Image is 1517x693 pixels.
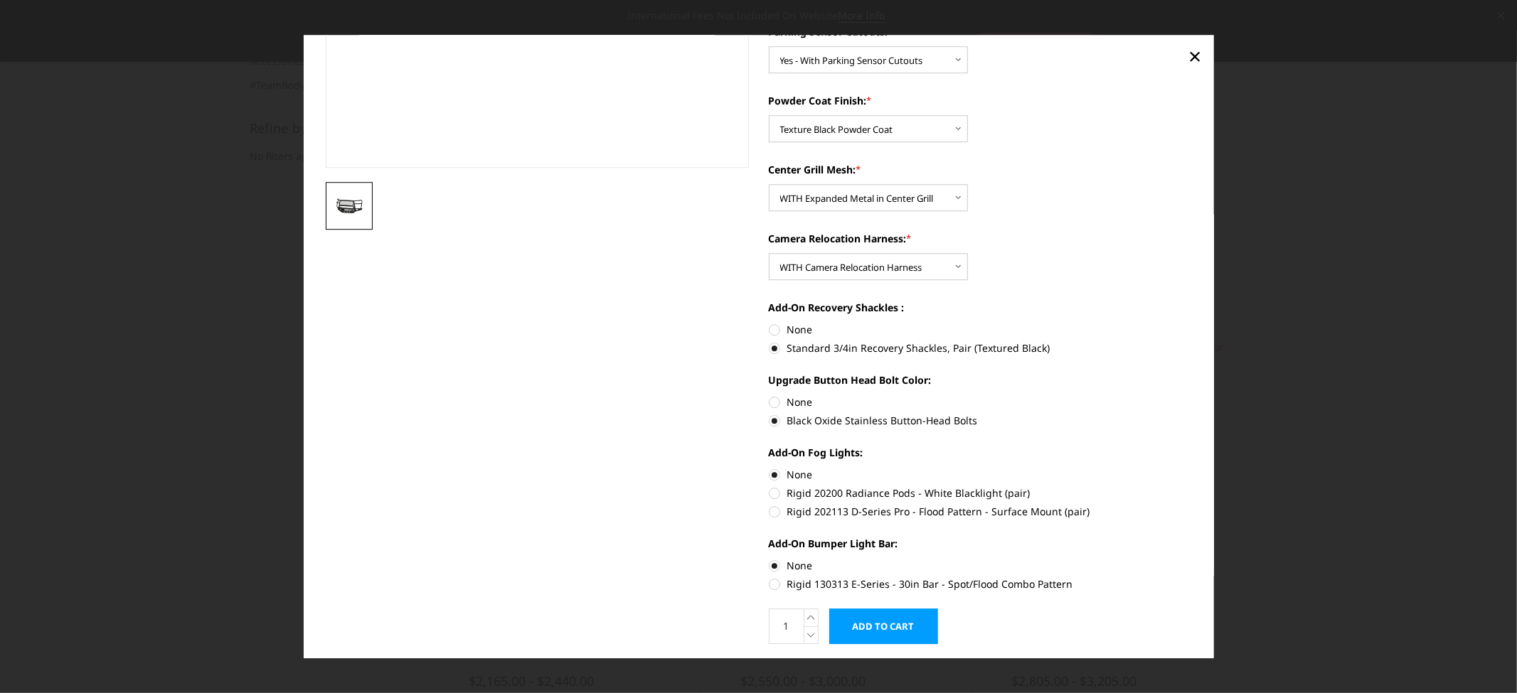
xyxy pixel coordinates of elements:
label: Powder Coat Finish: [769,93,1192,108]
label: Rigid 20200 Radiance Pods - White Blacklight (pair) [769,485,1192,500]
label: Rigid 130313 E-Series - 30in Bar - Spot/Flood Combo Pattern [769,576,1192,591]
iframe: Chat Widget [1446,625,1517,693]
label: Black Oxide Stainless Button-Head Bolts [769,413,1192,428]
label: Add-On Fog Lights: [769,445,1192,460]
label: Add-On Bumper Light Bar: [769,536,1192,551]
label: None [769,467,1192,482]
input: Add to Cart [829,608,938,644]
label: Standard 3/4in Recovery Shackles, Pair (Textured Black) [769,340,1192,355]
label: Add-On Recovery Shackles : [769,300,1192,315]
img: 2024-2025 Chevrolet 2500-3500 - Freedom Series - Extreme Front Bumper [330,197,368,215]
a: Close [1183,45,1206,68]
label: Camera Relocation Harness: [769,231,1192,246]
label: Center Grill Mesh: [769,162,1192,177]
label: Rigid 202113 D-Series Pro - Flood Pattern - Surface Mount (pair) [769,504,1192,519]
label: None [769,394,1192,409]
label: None [769,558,1192,573]
label: Upgrade Button Head Bolt Color: [769,372,1192,387]
label: None [769,322,1192,337]
span: × [1188,41,1201,71]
